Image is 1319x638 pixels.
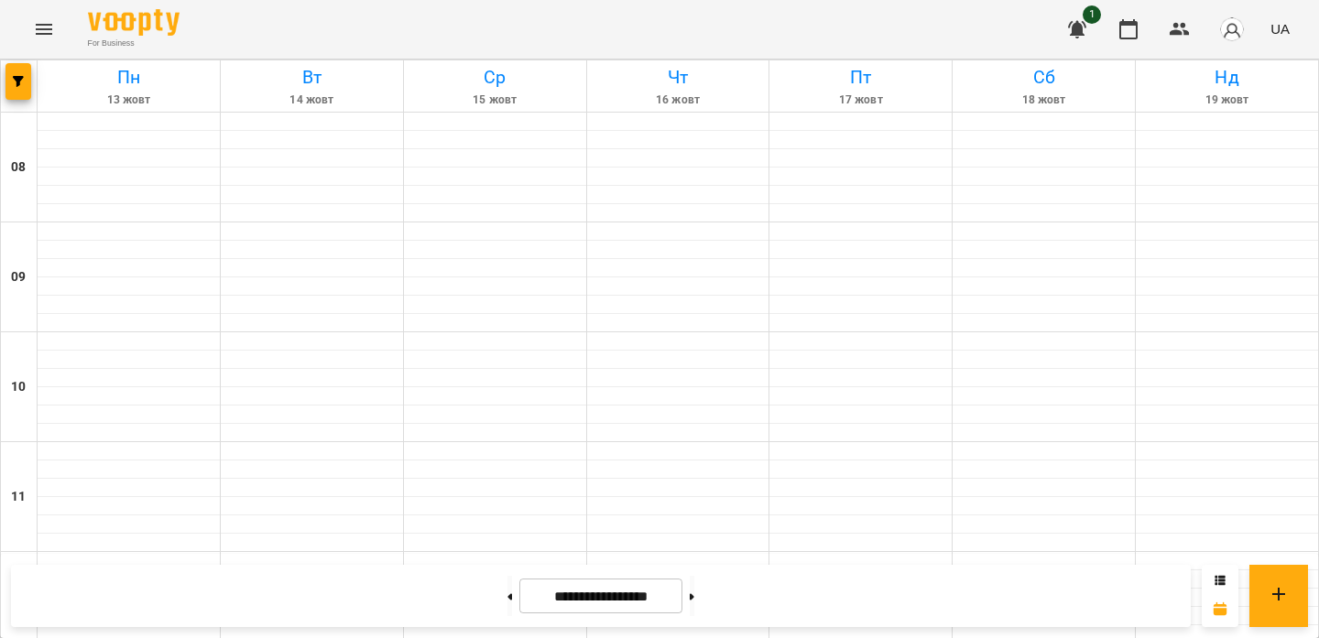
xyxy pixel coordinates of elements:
[955,63,1132,92] h6: Сб
[11,267,26,287] h6: 09
[88,38,180,49] span: For Business
[88,9,180,36] img: Voopty Logo
[11,377,26,397] h6: 10
[772,92,949,109] h6: 17 жовт
[772,63,949,92] h6: Пт
[590,63,767,92] h6: Чт
[223,92,400,109] h6: 14 жовт
[11,157,26,178] h6: 08
[1270,19,1290,38] span: UA
[1219,16,1245,42] img: avatar_s.png
[40,92,217,109] h6: 13 жовт
[11,487,26,507] h6: 11
[955,92,1132,109] h6: 18 жовт
[1083,5,1101,24] span: 1
[1139,63,1315,92] h6: Нд
[1263,12,1297,46] button: UA
[1139,92,1315,109] h6: 19 жовт
[407,63,583,92] h6: Ср
[590,92,767,109] h6: 16 жовт
[407,92,583,109] h6: 15 жовт
[22,7,66,51] button: Menu
[223,63,400,92] h6: Вт
[40,63,217,92] h6: Пн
